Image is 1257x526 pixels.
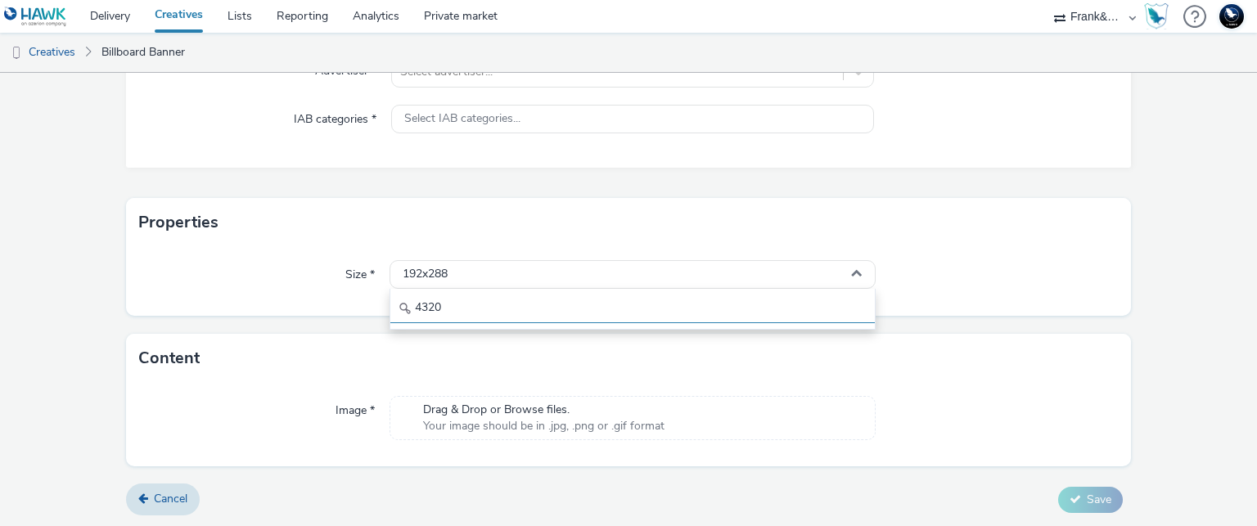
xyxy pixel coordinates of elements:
[1144,3,1175,29] a: Hawk Academy
[287,105,383,128] label: IAB categories *
[154,491,187,506] span: Cancel
[1087,492,1111,507] span: Save
[138,346,200,371] h3: Content
[1219,4,1244,29] img: Support Hawk
[404,112,520,126] span: Select IAB categories...
[1058,487,1123,513] button: Save
[423,418,665,434] span: Your image should be in .jpg, .png or .gif format
[138,210,219,235] h3: Properties
[403,267,448,281] span: 192x288
[329,396,381,419] label: Image *
[126,483,200,515] a: Cancel
[1144,3,1169,29] img: Hawk Academy
[93,33,193,72] a: Billboard Banner
[4,7,67,27] img: undefined Logo
[390,294,874,323] input: Search...
[339,260,381,283] label: Size *
[423,402,665,418] span: Drag & Drop or Browse files.
[8,45,25,61] img: dooh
